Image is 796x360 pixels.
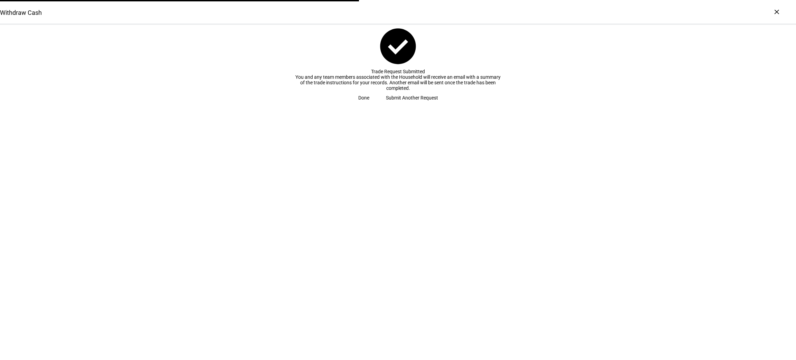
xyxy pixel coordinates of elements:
button: Submit Another Request [378,91,446,105]
button: Done [350,91,378,105]
span: Done [358,91,369,105]
div: × [771,6,782,17]
span: Submit Another Request [386,91,438,105]
div: You and any team members associated with the Household will receive an email with a summary of th... [294,74,502,91]
mat-icon: check_circle [377,25,419,68]
div: Trade Request Submitted [294,69,502,74]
